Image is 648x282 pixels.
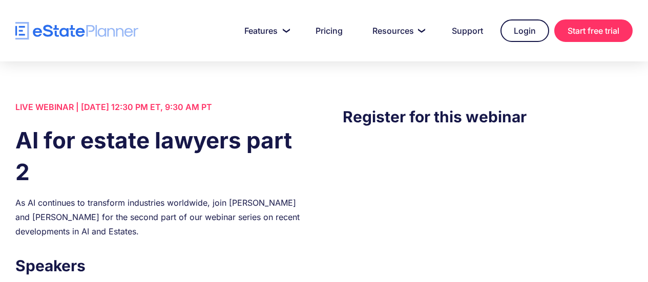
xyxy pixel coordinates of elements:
[554,19,633,42] a: Start free trial
[303,20,355,41] a: Pricing
[15,254,305,277] h3: Speakers
[343,105,633,128] h3: Register for this webinar
[440,20,495,41] a: Support
[15,100,305,114] div: LIVE WEBINAR | [DATE] 12:30 PM ET, 9:30 AM PT
[15,124,305,188] h1: AI for estate lawyers part 2
[500,19,549,42] a: Login
[15,22,138,40] a: home
[232,20,298,41] a: Features
[15,196,305,238] div: As AI continues to transform industries worldwide, join [PERSON_NAME] and [PERSON_NAME] for the s...
[360,20,434,41] a: Resources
